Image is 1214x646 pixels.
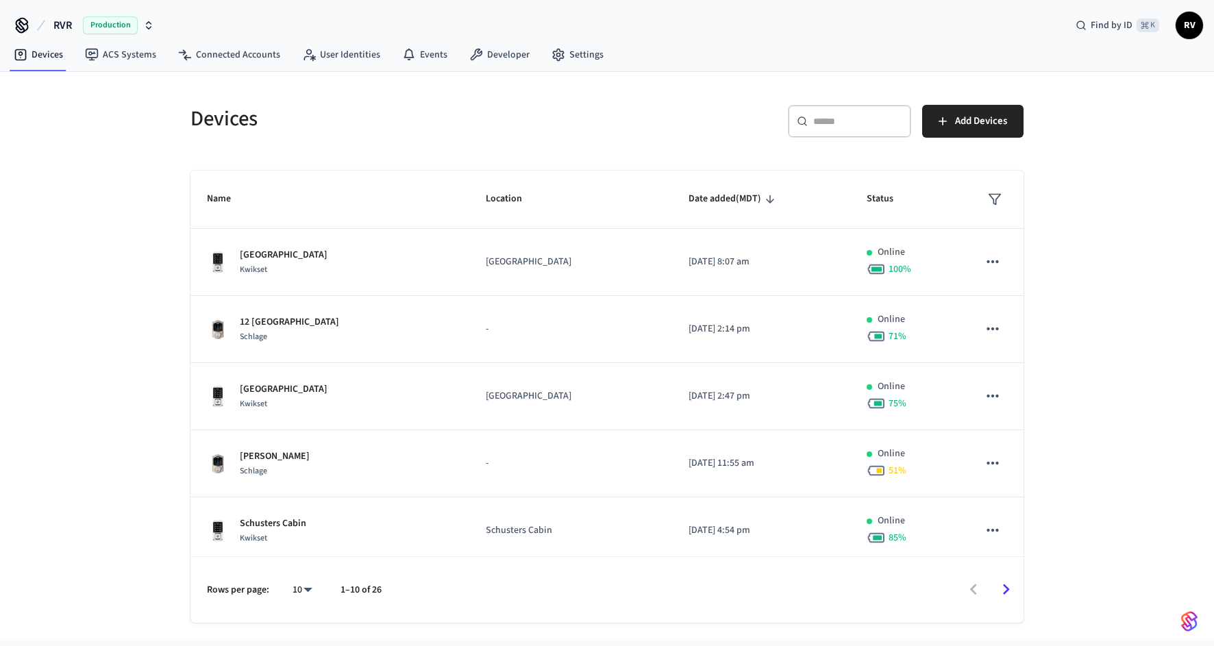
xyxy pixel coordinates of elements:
[83,16,138,34] span: Production
[207,319,229,340] img: Schlage Sense Smart Deadbolt with Camelot Trim, Front
[889,397,906,410] span: 75 %
[889,330,906,343] span: 71 %
[240,315,339,330] p: 12 [GEOGRAPHIC_DATA]
[486,188,540,210] span: Location
[1176,12,1203,39] button: RV
[955,112,1007,130] span: Add Devices
[340,583,382,597] p: 1–10 of 26
[689,389,834,403] p: [DATE] 2:47 pm
[240,517,306,531] p: Schusters Cabin
[486,389,656,403] p: [GEOGRAPHIC_DATA]
[689,255,834,269] p: [DATE] 8:07 am
[1091,18,1132,32] span: Find by ID
[878,380,905,394] p: Online
[53,17,72,34] span: RVR
[207,583,269,597] p: Rows per page:
[207,386,229,408] img: Kwikset Halo Touchscreen Wifi Enabled Smart Lock, Polished Chrome, Front
[1137,18,1159,32] span: ⌘ K
[878,245,905,260] p: Online
[240,382,327,397] p: [GEOGRAPHIC_DATA]
[458,42,541,67] a: Developer
[889,262,911,276] span: 100 %
[286,580,319,600] div: 10
[689,456,834,471] p: [DATE] 11:55 am
[889,531,906,545] span: 85 %
[207,251,229,273] img: Kwikset Halo Touchscreen Wifi Enabled Smart Lock, Polished Chrome, Front
[207,520,229,542] img: Kwikset Halo Touchscreen Wifi Enabled Smart Lock, Polished Chrome, Front
[240,532,267,544] span: Kwikset
[878,447,905,461] p: Online
[74,42,167,67] a: ACS Systems
[689,322,834,336] p: [DATE] 2:14 pm
[291,42,391,67] a: User Identities
[486,523,656,538] p: Schusters Cabin
[878,514,905,528] p: Online
[240,248,327,262] p: [GEOGRAPHIC_DATA]
[240,331,267,343] span: Schlage
[486,456,656,471] p: -
[240,465,267,477] span: Schlage
[1181,610,1198,632] img: SeamLogoGradient.69752ec5.svg
[240,264,267,275] span: Kwikset
[240,449,310,464] p: [PERSON_NAME]
[689,523,834,538] p: [DATE] 4:54 pm
[1065,13,1170,38] div: Find by ID⌘ K
[922,105,1024,138] button: Add Devices
[240,398,267,410] span: Kwikset
[486,322,656,336] p: -
[3,42,74,67] a: Devices
[878,312,905,327] p: Online
[990,573,1022,606] button: Go to next page
[689,188,779,210] span: Date added(MDT)
[541,42,615,67] a: Settings
[889,464,906,477] span: 51 %
[391,42,458,67] a: Events
[190,105,599,133] h5: Devices
[167,42,291,67] a: Connected Accounts
[867,188,911,210] span: Status
[207,453,229,475] img: Schlage Sense Smart Deadbolt with Camelot Trim, Front
[486,255,656,269] p: [GEOGRAPHIC_DATA]
[207,188,249,210] span: Name
[1177,13,1202,38] span: RV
